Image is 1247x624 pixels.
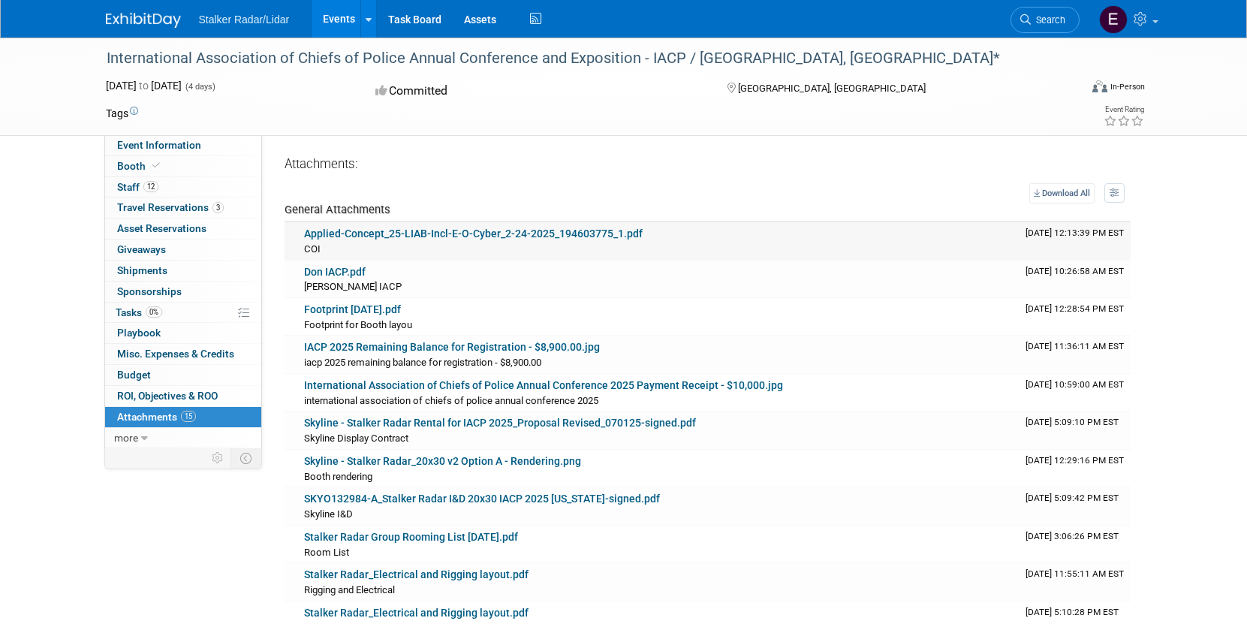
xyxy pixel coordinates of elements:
span: [DATE] [DATE] [106,80,182,92]
td: Upload Timestamp [1020,563,1131,601]
td: Upload Timestamp [1020,487,1131,525]
a: Misc. Expenses & Credits [105,344,261,364]
span: Room List [304,547,349,558]
a: Staff12 [105,177,261,197]
span: Travel Reservations [117,201,224,213]
span: Upload Timestamp [1026,607,1119,617]
div: Attachments: [285,155,1131,176]
a: more [105,428,261,448]
span: Tasks [116,306,162,318]
span: Upload Timestamp [1026,228,1124,238]
span: 3 [212,202,224,213]
span: Event Information [117,139,201,151]
td: Upload Timestamp [1020,298,1131,336]
img: Format-Inperson.png [1092,80,1107,92]
span: Upload Timestamp [1026,379,1124,390]
a: Footprint [DATE].pdf [304,303,401,315]
a: Sponsorships [105,282,261,302]
td: Upload Timestamp [1020,222,1131,260]
span: Footprint for Booth layou [304,319,412,330]
span: ROI, Objectives & ROO [117,390,218,402]
a: Giveaways [105,240,261,260]
a: IACP 2025 Remaining Balance for Registration - $8,900.00.jpg [304,341,600,353]
span: Upload Timestamp [1026,455,1124,466]
span: Upload Timestamp [1026,493,1119,503]
span: iacp 2025 remaining balance for registration - $8,900.00 [304,357,541,368]
div: Event Rating [1104,106,1144,113]
span: COI [304,243,321,255]
td: Personalize Event Tab Strip [205,448,231,468]
a: Applied-Concept_25-LIAB-Incl-E-O-Cyber_2-24-2025_194603775_1.pdf [304,228,643,240]
span: Sponsorships [117,285,182,297]
td: Toggle Event Tabs [230,448,261,468]
span: Playbook [117,327,161,339]
a: Don IACP.pdf [304,266,366,278]
td: Upload Timestamp [1020,336,1131,373]
span: more [114,432,138,444]
span: Attachments [117,411,196,423]
span: (4 days) [184,82,215,92]
a: Asset Reservations [105,219,261,239]
span: General Attachments [285,203,390,216]
a: Download All [1029,183,1095,203]
div: Committed [371,78,703,104]
a: International Association of Chiefs of Police Annual Conference 2025 Payment Receipt - $10,000.jpg [304,379,783,391]
a: Shipments [105,261,261,281]
span: Stalker Radar/Lidar [199,14,290,26]
span: international association of chiefs of police annual conference 2025 [304,395,598,406]
a: Booth [105,156,261,176]
a: Stalker Radar Group Rooming List [DATE].pdf [304,531,518,543]
div: In-Person [1110,81,1145,92]
span: Skyline I&D [304,508,353,520]
a: Travel Reservations3 [105,197,261,218]
div: International Association of Chiefs of Police Annual Conference and Exposition - IACP / [GEOGRAPH... [101,45,1057,72]
span: Giveaways [117,243,166,255]
span: Upload Timestamp [1026,417,1119,427]
i: Booth reservation complete [152,161,160,170]
span: 15 [181,411,196,422]
span: Asset Reservations [117,222,206,234]
span: Upload Timestamp [1026,341,1124,351]
div: Event Format [991,78,1146,101]
td: Tags [106,106,138,121]
span: Budget [117,369,151,381]
img: ExhibitDay [106,13,181,28]
img: Ember Wildwood [1099,5,1128,34]
a: Tasks0% [105,303,261,323]
td: Upload Timestamp [1020,526,1131,563]
span: Booth rendering [304,471,372,482]
span: [GEOGRAPHIC_DATA], [GEOGRAPHIC_DATA] [738,83,926,94]
a: Skyline - Stalker Radar_20x30 v2 Option A - Rendering.png [304,455,581,467]
span: Upload Timestamp [1026,303,1124,314]
a: Event Information [105,135,261,155]
a: Playbook [105,323,261,343]
span: to [137,80,151,92]
span: Upload Timestamp [1026,531,1119,541]
td: Upload Timestamp [1020,411,1131,449]
span: Misc. Expenses & Credits [117,348,234,360]
span: Shipments [117,264,167,276]
a: Stalker Radar_Electrical and Rigging layout.pdf [304,568,529,580]
span: Skyline Display Contract [304,433,408,444]
span: Staff [117,181,158,193]
td: Upload Timestamp [1020,374,1131,411]
a: ROI, Objectives & ROO [105,386,261,406]
a: Stalker Radar_Electrical and Rigging layout.pdf [304,607,529,619]
span: Upload Timestamp [1026,568,1124,579]
a: Attachments15 [105,407,261,427]
td: Upload Timestamp [1020,261,1131,298]
span: Search [1031,14,1065,26]
td: Upload Timestamp [1020,450,1131,487]
a: Search [1011,7,1080,33]
a: SKYO132984-A_Stalker Radar I&D 20x30 IACP 2025 [US_STATE]-signed.pdf [304,493,660,505]
a: Skyline - Stalker Radar Rental for IACP 2025_Proposal Revised_070125-signed.pdf [304,417,696,429]
span: [PERSON_NAME] IACP [304,281,402,292]
a: Budget [105,365,261,385]
span: 12 [143,181,158,192]
span: 0% [146,306,162,318]
span: Rigging and Electrical [304,584,395,595]
span: Booth [117,160,163,172]
span: Upload Timestamp [1026,266,1124,276]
